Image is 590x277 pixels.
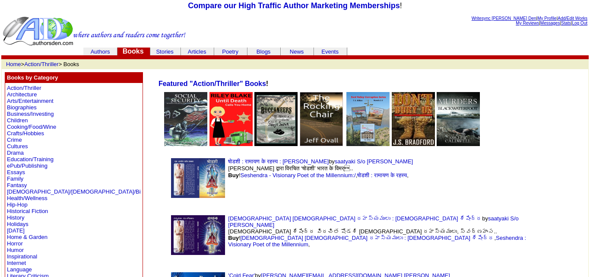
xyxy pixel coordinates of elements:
[314,51,314,52] img: cleardot.gif
[7,253,37,260] a: Inspirational
[228,235,526,248] a: Seshendra : Visionary Poet of the Millennium
[538,215,572,267] img: shim.gif
[7,234,48,240] a: Home & Garden
[558,16,587,21] a: Add/Edit Works
[7,137,22,143] a: Crime
[3,16,186,46] img: header_logo2.gif
[516,21,539,25] a: My Reviews
[7,85,41,91] a: Action/Thriller
[7,117,28,124] a: Children
[91,48,110,55] a: Authors
[228,215,519,228] a: saatyaki S/o [PERSON_NAME]
[472,16,536,21] a: Writesync [PERSON_NAME] Den
[6,61,21,67] a: Home
[437,140,480,147] a: Murders at Blackwaterfoot
[321,48,339,55] a: Events
[7,91,37,98] a: Architecture
[164,140,207,147] a: Social Security
[84,51,85,52] img: cleardot.gif
[188,48,206,55] a: Articles
[392,92,435,146] img: 65490.jpg
[117,51,117,52] img: cleardot.gif
[300,140,343,147] a: The Rocking Chair
[257,48,271,55] a: Blogs
[209,92,253,146] img: 79696.jpg
[222,48,238,55] a: Poetry
[7,175,23,182] a: Family
[228,158,329,165] a: षोडशी : रामायण के रहस्य : [PERSON_NAME]
[540,21,560,25] a: Messages
[7,182,27,188] a: Fantasy
[188,1,400,10] a: Compare our High Traffic Author Marketing Memberships
[24,61,58,67] a: Action/Thriller
[357,172,407,178] a: षोडशी : रामायण के रहस्य
[228,172,239,178] b: Buy
[580,244,583,246] img: shim.gif
[537,16,556,21] a: My Profile
[156,48,173,55] a: Stories
[7,156,54,162] a: Education/Training
[254,140,298,147] a: The Buccaneers of St. Frederick Island: Sibby's Secret
[228,215,482,222] a: [DEMOGRAPHIC_DATA] [DEMOGRAPHIC_DATA] రహస్యములు : [DEMOGRAPHIC_DATA] శేషేంద్ర
[228,158,413,178] font: by [PERSON_NAME] द्वारा विरचित ‘षोडशी’ भारत के विमर्.. ! , ,
[7,124,56,130] a: Cooking/Food/Wine
[247,51,247,52] img: cleardot.gif
[159,80,266,87] a: Featured "Action/Thriller" Books
[241,172,356,178] a: Seshendra - Visionary Poet of the Millennium:/
[7,143,28,150] a: Cultures
[228,235,239,241] b: Buy
[241,235,495,241] a: [DEMOGRAPHIC_DATA] [DEMOGRAPHIC_DATA] రహస్యములు : [DEMOGRAPHIC_DATA] శేషేంద్ర
[7,208,48,214] a: Historical Fiction
[280,51,281,52] img: cleardot.gif
[437,92,480,146] img: 77489.jpg
[7,195,48,201] a: Health/Wellness
[7,240,23,247] a: Horror
[171,158,225,198] img: 76587.jpg
[538,158,572,210] img: shim.gif
[171,215,225,255] img: 76591.jpg
[572,21,587,25] a: Log Out
[7,74,58,81] b: Books by Category
[7,98,54,104] a: Arts/Entertainment
[7,221,29,227] a: Holidays
[7,266,32,273] a: Language
[164,92,207,146] img: 75410.jpg
[159,80,268,87] b: !
[392,140,435,147] a: Don't Bury Us
[7,111,54,117] a: Business/Investing
[83,51,84,52] img: cleardot.gif
[290,48,304,55] a: News
[7,260,26,266] a: Internet
[254,92,298,146] img: 80345.jpg
[149,88,149,92] img: cleardot.gif
[561,21,571,25] a: Stats
[346,92,390,146] img: 79182.jpg
[123,48,144,55] font: Books
[7,150,24,156] a: Drama
[209,140,253,147] a: Until Death Calls You Home:
[7,104,37,111] a: Biographies
[346,140,390,147] a: Ford Valley Corruption Series, (Novels 1-3)
[7,162,48,169] a: ePub/Publishing
[7,201,28,208] a: Hip-Hop
[214,51,215,52] img: cleardot.gif
[7,130,44,137] a: Crafts/Hobbies
[7,227,25,234] a: [DATE]
[7,247,24,253] a: Humor
[7,214,24,221] a: History
[580,187,583,189] img: shim.gif
[7,188,141,195] a: [DEMOGRAPHIC_DATA]/[DEMOGRAPHIC_DATA]/Bi
[6,61,79,67] font: > > Books
[335,158,413,165] a: saatyaki S/o [PERSON_NAME]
